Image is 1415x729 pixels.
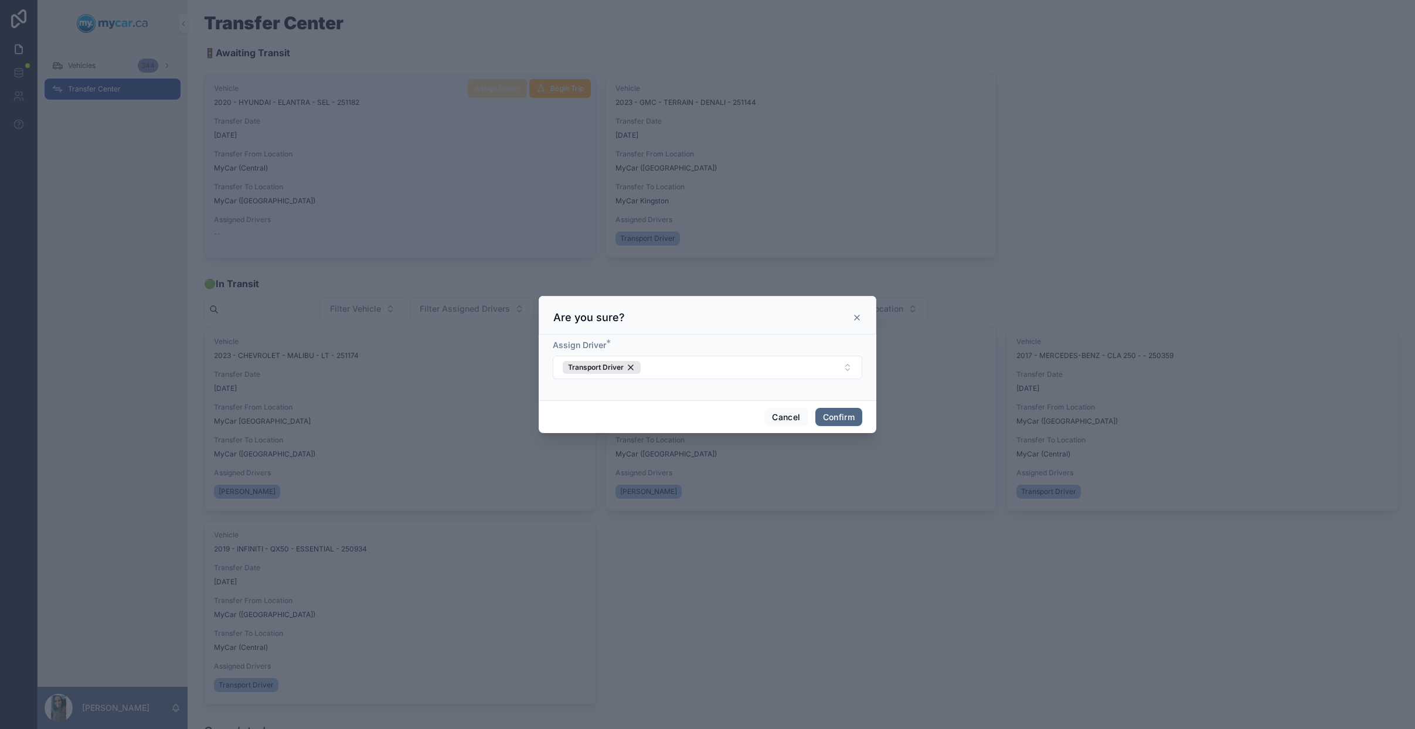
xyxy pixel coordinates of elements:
button: Select Button [553,356,862,379]
h3: Are you sure? [553,311,625,325]
span: Transport Driver [568,363,624,372]
button: Unselect 88 [563,361,641,374]
button: Confirm [815,408,862,427]
button: Cancel [764,408,808,427]
span: Assign Driver [553,340,606,350]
